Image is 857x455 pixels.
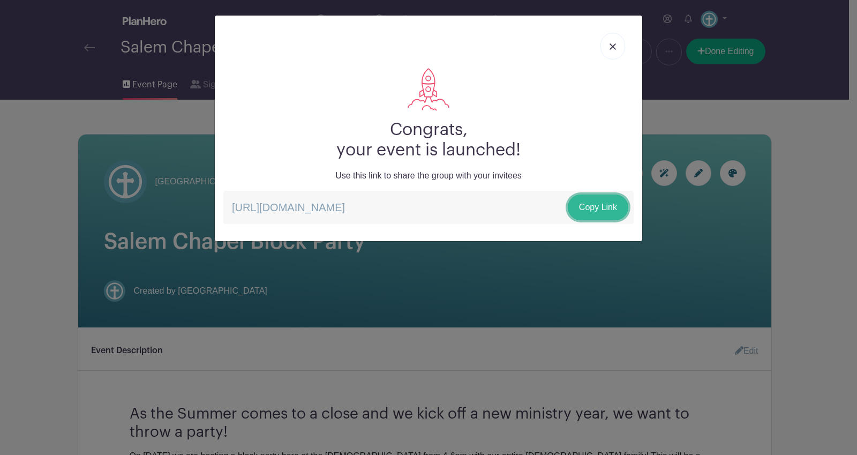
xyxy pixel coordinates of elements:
a: Copy Link [568,195,628,220]
p: [URL][DOMAIN_NAME] [223,191,634,224]
p: Use this link to share the group with your invitees [223,169,634,182]
h2: Congrats, your event is launched! [223,120,634,161]
img: close_button-5f87c8562297e5c2d7936805f587ecaba9071eb48480494691a3f1689db116b3.svg [610,43,616,50]
img: rocket-da9a8572226980f26bfc5974814f0c2ee1a6ab50d376292718498fe37755c64b.svg [408,68,450,111]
